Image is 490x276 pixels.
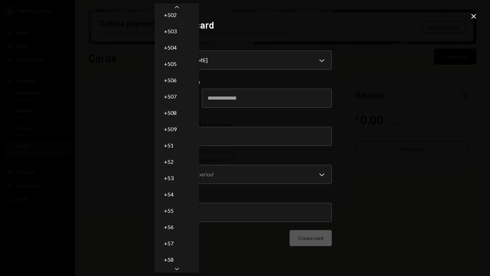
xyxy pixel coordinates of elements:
[164,27,177,35] span: +503
[164,174,174,182] span: +53
[164,141,174,150] span: +51
[164,223,174,231] span: +56
[158,165,332,184] button: Limit type
[164,11,177,19] span: +502
[158,192,332,200] label: Spending limit
[164,125,177,133] span: +509
[158,154,332,162] label: Limit type
[164,190,174,199] span: +54
[164,239,174,247] span: +57
[158,40,332,48] label: Cardholder name
[158,116,332,124] label: Card nickname
[164,109,177,117] span: +508
[164,44,177,52] span: +504
[164,92,177,101] span: +507
[164,207,174,215] span: +55
[164,76,177,84] span: +506
[164,60,177,68] span: +505
[164,256,174,264] span: +58
[164,158,174,166] span: +52
[158,78,332,86] label: Cardholder phone
[158,51,332,70] button: Cardholder name
[158,18,332,32] h2: Create a card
